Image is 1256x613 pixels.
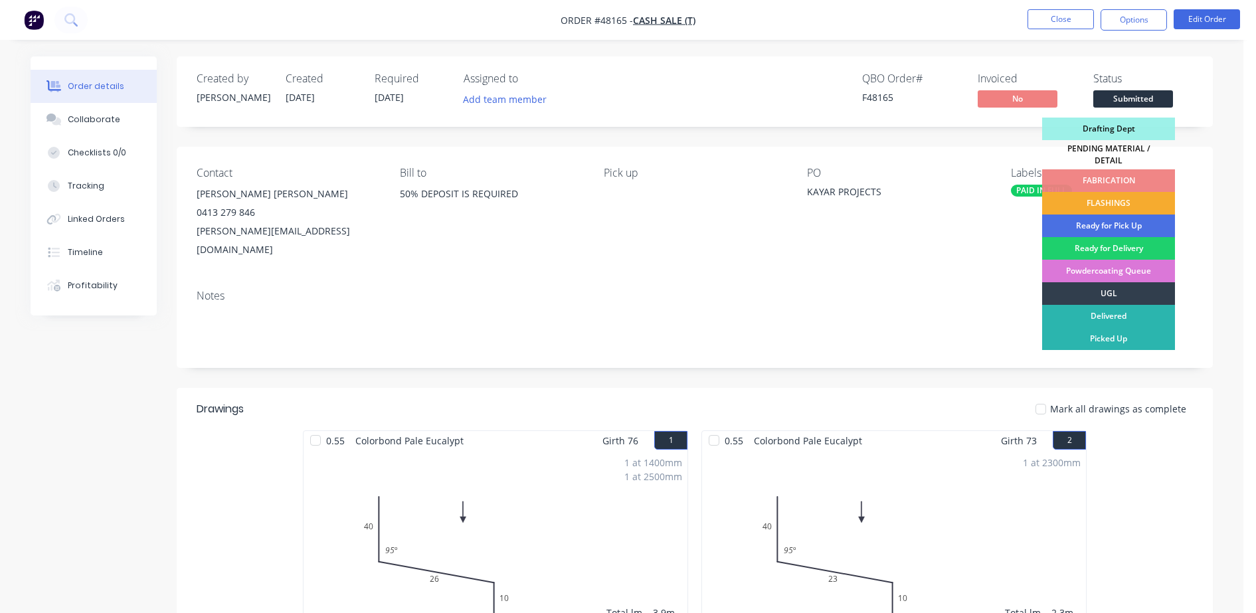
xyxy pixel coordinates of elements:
[197,203,379,222] div: 0413 279 846
[1042,305,1175,327] div: Delivered
[197,72,270,85] div: Created by
[197,222,379,259] div: [PERSON_NAME][EMAIL_ADDRESS][DOMAIN_NAME]
[1023,456,1081,470] div: 1 at 2300mm
[749,431,867,450] span: Colorbond Pale Eucalypt
[197,185,379,259] div: [PERSON_NAME] [PERSON_NAME]0413 279 846[PERSON_NAME][EMAIL_ADDRESS][DOMAIN_NAME]
[1001,431,1037,450] span: Girth 73
[561,14,633,27] span: Order #48165 -
[604,167,786,179] div: Pick up
[1042,140,1175,169] div: PENDING MATERIAL / DETAIL
[68,180,104,192] div: Tracking
[1011,185,1072,197] div: PAID IN FULL
[654,431,687,450] button: 1
[978,90,1057,107] span: No
[1042,327,1175,350] div: Picked Up
[1042,282,1175,305] div: UGL
[1093,90,1173,110] button: Submitted
[464,90,554,108] button: Add team member
[1042,215,1175,237] div: Ready for Pick Up
[68,114,120,126] div: Collaborate
[1093,90,1173,107] span: Submitted
[68,147,126,159] div: Checklists 0/0
[1011,167,1193,179] div: Labels
[31,269,157,302] button: Profitability
[719,431,749,450] span: 0.55
[350,431,469,450] span: Colorbond Pale Eucalypt
[1053,431,1086,450] button: 2
[68,80,124,92] div: Order details
[31,136,157,169] button: Checklists 0/0
[624,470,682,483] div: 1 at 2500mm
[456,90,554,108] button: Add team member
[286,72,359,85] div: Created
[31,203,157,236] button: Linked Orders
[68,280,118,292] div: Profitability
[197,290,1193,302] div: Notes
[1042,237,1175,260] div: Ready for Delivery
[862,72,962,85] div: QBO Order #
[633,14,695,27] a: CASH SALE (T)
[197,90,270,104] div: [PERSON_NAME]
[624,456,682,470] div: 1 at 1400mm
[978,72,1077,85] div: Invoiced
[807,167,989,179] div: PO
[400,167,582,179] div: Bill to
[1042,169,1175,192] div: FABRICATION
[68,213,125,225] div: Linked Orders
[1174,9,1240,29] button: Edit Order
[31,70,157,103] button: Order details
[862,90,962,104] div: F48165
[197,401,244,417] div: Drawings
[1028,9,1094,29] button: Close
[1101,9,1167,31] button: Options
[31,236,157,269] button: Timeline
[1042,118,1175,140] div: Drafting Dept
[1093,72,1193,85] div: Status
[400,185,582,203] div: 50% DEPOSIT IS REQUIRED
[375,72,448,85] div: Required
[807,185,973,203] div: KAYAR PROJECTS
[375,91,404,104] span: [DATE]
[31,169,157,203] button: Tracking
[24,10,44,30] img: Factory
[1042,192,1175,215] div: FLASHINGS
[321,431,350,450] span: 0.55
[286,91,315,104] span: [DATE]
[464,72,596,85] div: Assigned to
[68,246,103,258] div: Timeline
[197,167,379,179] div: Contact
[1042,260,1175,282] div: Powdercoating Queue
[197,185,379,203] div: [PERSON_NAME] [PERSON_NAME]
[602,431,638,450] span: Girth 76
[31,103,157,136] button: Collaborate
[400,185,582,227] div: 50% DEPOSIT IS REQUIRED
